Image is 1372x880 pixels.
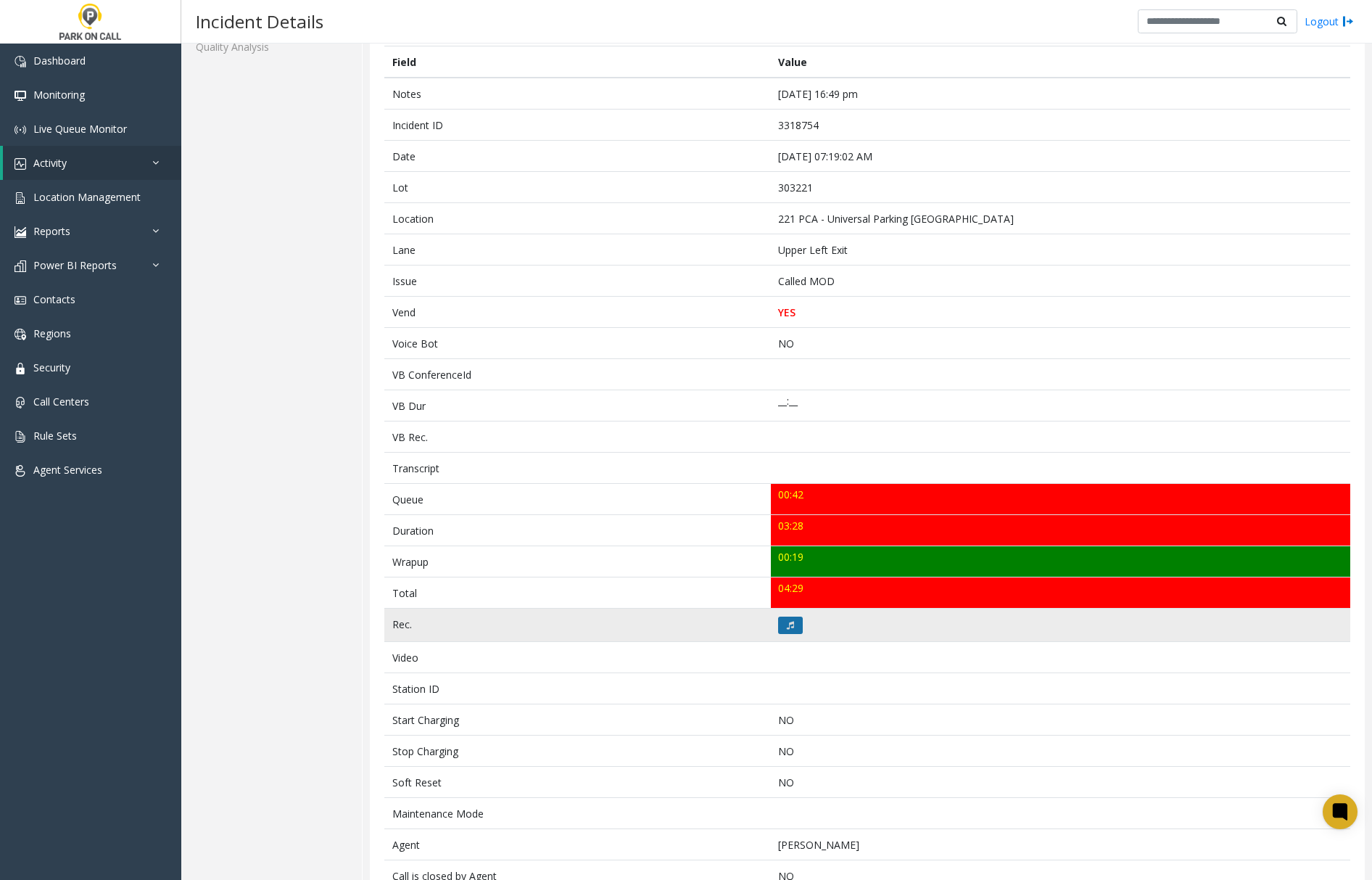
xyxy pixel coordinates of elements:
[181,30,362,64] a: Quality Analysis
[33,190,141,204] span: Location Management
[384,829,771,860] td: Agent
[15,363,26,374] img: 'icon'
[1305,14,1354,29] a: Logout
[33,326,71,340] span: Regions
[384,46,771,78] th: Field
[3,146,181,180] a: Activity
[384,78,771,110] td: Notes
[384,234,771,266] td: Lane
[384,736,771,767] td: Stop Charging
[15,124,26,136] img: 'icon'
[771,78,1350,110] td: [DATE] 16:49 pm
[384,767,771,798] td: Soft Reset
[384,484,771,515] td: Queue
[384,642,771,673] td: Video
[771,266,1350,297] td: Called MOD
[771,829,1350,860] td: [PERSON_NAME]
[384,546,771,577] td: Wrapup
[771,390,1350,422] td: __:__
[778,305,1342,320] p: YES
[15,295,26,306] img: 'icon'
[384,141,771,172] td: Date
[771,515,1350,546] td: 03:28
[771,172,1350,203] td: 303221
[384,359,771,390] td: VB ConferenceId
[384,266,771,297] td: Issue
[384,453,771,484] td: Transcript
[771,46,1350,78] th: Value
[33,224,70,238] span: Reports
[778,775,1342,790] p: NO
[771,546,1350,577] td: 00:19
[33,122,127,136] span: Live Queue Monitor
[384,390,771,422] td: VB Dur
[15,465,26,477] img: 'icon'
[384,110,771,141] td: Incident ID
[384,422,771,453] td: VB Rec.
[15,431,26,443] img: 'icon'
[384,609,771,642] td: Rec.
[384,577,771,609] td: Total
[771,141,1350,172] td: [DATE] 07:19:02 AM
[1342,14,1354,29] img: logout
[384,798,771,829] td: Maintenance Mode
[33,361,70,374] span: Security
[384,297,771,328] td: Vend
[15,90,26,102] img: 'icon'
[384,203,771,234] td: Location
[384,172,771,203] td: Lot
[771,110,1350,141] td: 3318754
[384,328,771,359] td: Voice Bot
[33,292,75,306] span: Contacts
[778,744,1342,759] p: NO
[778,336,1342,351] p: NO
[778,712,1342,728] p: NO
[384,673,771,704] td: Station ID
[33,88,85,102] span: Monitoring
[15,329,26,340] img: 'icon'
[384,515,771,546] td: Duration
[15,397,26,408] img: 'icon'
[189,4,331,39] h3: Incident Details
[33,156,67,170] span: Activity
[384,704,771,736] td: Start Charging
[15,260,26,272] img: 'icon'
[771,234,1350,266] td: Upper Left Exit
[33,429,77,443] span: Rule Sets
[771,577,1350,609] td: 04:29
[15,56,26,67] img: 'icon'
[15,192,26,204] img: 'icon'
[33,54,86,67] span: Dashboard
[771,484,1350,515] td: 00:42
[15,158,26,170] img: 'icon'
[15,226,26,238] img: 'icon'
[33,463,102,477] span: Agent Services
[771,203,1350,234] td: 221 PCA - Universal Parking [GEOGRAPHIC_DATA]
[33,395,89,408] span: Call Centers
[33,258,117,272] span: Power BI Reports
